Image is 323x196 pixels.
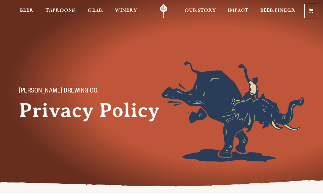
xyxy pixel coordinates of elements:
a: Beer Finder [256,4,299,18]
span: Winery [115,8,137,13]
img: Foreground404 [161,61,304,162]
span: Beer Finder [260,8,295,13]
a: Odell Home [152,4,175,18]
a: Beer [16,4,38,18]
span: Beer [20,8,33,13]
span: Gear [88,8,103,13]
a: Gear [84,4,107,18]
a: Impact [224,4,252,18]
h1: Privacy Policy [19,99,161,122]
p: [PERSON_NAME] Brewing Co. [19,88,158,95]
span: Our Story [185,8,216,13]
a: Taprooms [41,4,80,18]
span: Impact [228,8,248,13]
span: Taprooms [45,8,76,13]
a: Winery [111,4,141,18]
a: Our Story [180,4,220,18]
